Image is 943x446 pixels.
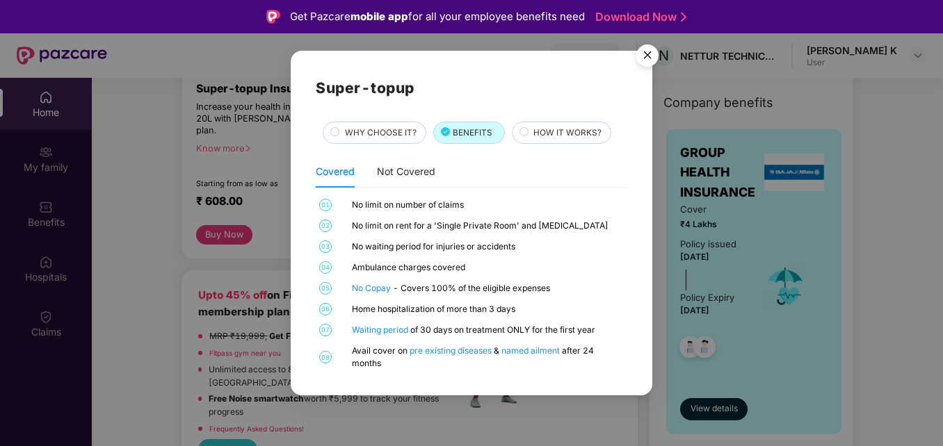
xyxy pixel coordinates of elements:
span: 07 [319,324,332,336]
img: Stroke [681,10,686,24]
span: WHY CHOOSE IT? [345,126,417,139]
div: of 30 days on treatment ONLY for the first year [352,324,624,336]
span: 06 [319,303,332,315]
span: HOW IT WORKS? [533,126,602,139]
img: svg+xml;base64,PHN2ZyB4bWxucz0iaHR0cDovL3d3dy53My5vcmcvMjAwMC9zdmciIHdpZHRoPSI1NiIgaGVpZ2h0PSI1Ni... [628,38,667,77]
a: named ailment [501,345,562,356]
span: BENEFITS [453,126,492,139]
div: Home hospitalization of more than 3 days [352,303,624,315]
span: 04 [319,261,332,274]
a: No Copay [352,283,393,293]
span: 02 [319,220,332,232]
strong: mobile app [350,10,408,23]
div: No waiting period for injuries or accidents [352,240,624,253]
img: Logo [266,10,280,24]
div: Get Pazcare for all your employee benefits need [290,8,585,25]
a: Download Now [595,10,682,24]
div: No limit on rent for a 'Single Private Room' and [MEDICAL_DATA] [352,220,624,232]
div: - Covers 100% of the eligible expenses [352,282,624,295]
a: Waiting period [352,324,410,335]
div: Not Covered [377,164,435,179]
div: No limit on number of claims [352,199,624,211]
div: Covered [316,164,355,179]
div: Avail cover on & after 24 months [352,345,624,370]
button: Close [628,38,666,75]
div: Ambulance charges covered [352,261,624,274]
span: 08 [319,351,332,363]
h2: Super-topup [316,76,627,99]
span: 01 [319,199,332,211]
span: 05 [319,282,332,295]
a: pre existing diseases [410,345,494,356]
span: 03 [319,240,332,253]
